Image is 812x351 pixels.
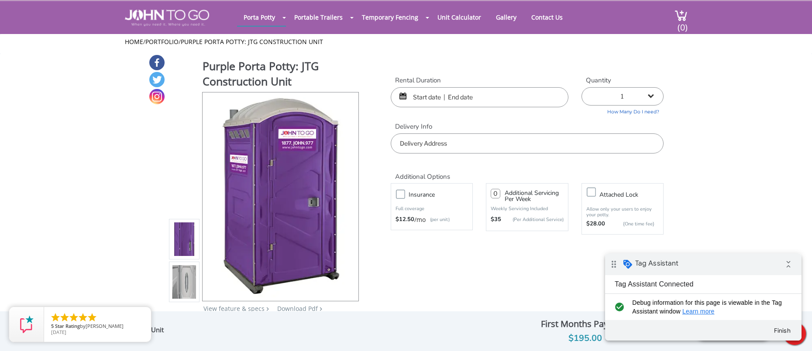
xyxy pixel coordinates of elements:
[149,72,165,87] a: Twitter
[18,316,35,333] img: Review Rating
[51,323,54,329] span: 5
[203,58,360,91] h1: Purple Porta Potty: JTG Construction Unit
[482,317,688,331] div: First Months Payment
[55,323,80,329] span: Star Rating
[581,106,664,116] a: How Many Do I need?
[181,37,323,46] a: Purple Porta Potty: JTG Construction Unit
[125,37,688,46] ul: / /
[586,220,605,228] strong: $28.00
[266,307,269,311] img: right arrow icon
[203,304,265,313] a: View feature & specs
[501,216,563,223] p: (Per Additional Service)
[320,307,322,311] img: chevron.png
[27,45,182,62] span: Debug information for this page is viewable in the Tag Assistant window
[214,92,347,298] img: Product
[491,215,501,224] strong: $35
[674,10,688,21] img: cart a
[77,55,110,61] a: Learn more
[482,331,688,345] div: $195.00
[162,69,193,85] button: Finish
[505,190,563,202] h3: Additional Servicing Per Week
[87,312,97,323] li: 
[391,87,568,107] input: Start date | End date
[172,136,196,342] img: Product
[599,189,667,200] h3: Attached lock
[391,122,664,131] label: Delivery Info
[237,9,282,26] a: Porta Potty
[391,133,664,153] input: Delivery Address
[30,6,73,14] span: Tag Assistant
[491,189,500,198] input: 0
[355,9,425,26] a: Temporary Fencing
[125,10,209,26] img: JOHN to go
[288,9,349,26] a: Portable Trailers
[409,189,477,200] h3: Insurance
[50,312,61,323] li: 
[489,9,523,26] a: Gallery
[396,215,414,224] strong: $12.50
[175,2,192,20] i: Collapse debug badge
[391,76,568,85] label: Rental Duration
[431,9,488,26] a: Unit Calculator
[609,220,654,228] p: {One time fee}
[149,55,165,70] a: Facebook
[391,162,664,181] h2: Additional Options
[7,45,21,62] i: check_circle
[396,204,468,213] p: Full coverage
[51,324,144,330] span: by
[586,206,659,218] p: Allow only your users to enjoy your potty.
[59,312,70,323] li: 
[149,89,165,104] a: Instagram
[396,215,468,224] div: /mo
[277,304,318,313] a: Download Pdf
[69,312,79,323] li: 
[86,323,124,329] span: [PERSON_NAME]
[125,37,143,46] a: Home
[677,14,688,33] span: (0)
[426,215,450,224] p: (per unit)
[581,76,664,85] label: Quantity
[51,329,66,335] span: [DATE]
[525,9,569,26] a: Contact Us
[491,205,563,212] p: Weekly Servicing Included
[78,312,88,323] li: 
[145,37,179,46] a: Portfolio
